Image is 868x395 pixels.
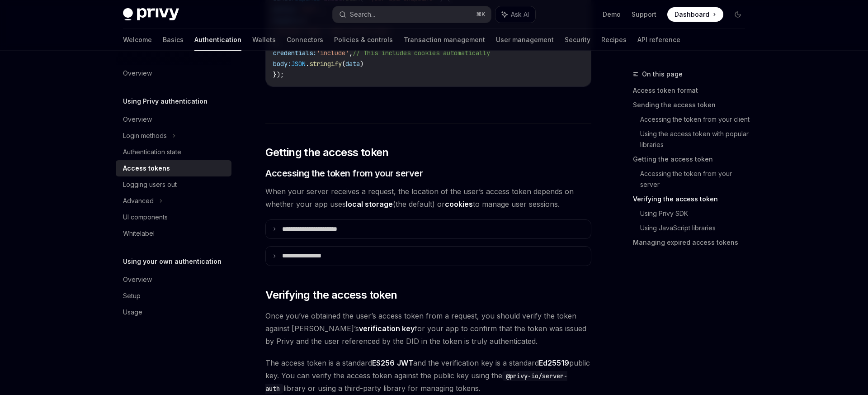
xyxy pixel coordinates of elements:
[116,304,231,320] a: Usage
[123,195,154,206] div: Advanced
[116,160,231,176] a: Access tokens
[539,358,569,368] a: Ed25519
[601,29,627,51] a: Recipes
[353,49,490,57] span: // This includes cookies automatically
[476,11,486,18] span: ⌘ K
[350,9,375,20] div: Search...
[265,371,567,394] code: @privy-io/server-auth
[306,60,309,68] span: .
[291,60,306,68] span: JSON
[123,228,155,239] div: Whitelabel
[265,145,389,160] span: Getting the access token
[123,96,208,107] h5: Using Privy authentication
[265,185,591,210] span: When your server receives a request, the location of the user’s access token depends on whether y...
[116,271,231,288] a: Overview
[360,60,363,68] span: )
[397,358,413,368] a: JWT
[123,274,152,285] div: Overview
[633,98,752,112] a: Sending the access token
[123,8,179,21] img: dark logo
[123,290,141,301] div: Setup
[342,60,345,68] span: (
[116,209,231,225] a: UI components
[273,60,291,68] span: body:
[123,163,170,174] div: Access tokens
[633,83,752,98] a: Access token format
[345,60,360,68] span: data
[252,29,276,51] a: Wallets
[642,69,683,80] span: On this page
[640,221,752,235] a: Using JavaScript libraries
[445,200,473,209] strong: cookies
[123,212,168,223] div: UI components
[123,130,167,141] div: Login methods
[265,288,397,302] span: Verifying the access token
[265,309,591,347] span: Once you’ve obtained the user’s access token from a request, you should verify the token against ...
[731,7,745,22] button: Toggle dark mode
[633,152,752,167] a: Getting the access token
[603,10,621,19] a: Demo
[273,71,284,79] span: });
[194,29,241,51] a: Authentication
[265,357,591,395] span: The access token is a standard and the verification key is a standard public key. You can verify ...
[404,29,485,51] a: Transaction management
[123,179,177,190] div: Logging users out
[123,114,152,125] div: Overview
[116,111,231,128] a: Overview
[123,147,181,157] div: Authentication state
[511,10,529,19] span: Ask AI
[123,256,222,267] h5: Using your own authentication
[333,6,491,23] button: Search...⌘K
[316,49,349,57] span: 'include'
[116,225,231,242] a: Whitelabel
[640,112,752,127] a: Accessing the token from your client
[565,29,590,51] a: Security
[640,167,752,192] a: Accessing the token from your server
[637,29,680,51] a: API reference
[309,60,342,68] span: stringify
[633,192,752,206] a: Verifying the access token
[116,288,231,304] a: Setup
[346,200,393,209] strong: local storage
[287,29,323,51] a: Connectors
[675,10,709,19] span: Dashboard
[640,206,752,221] a: Using Privy SDK
[273,49,316,57] span: credentials:
[123,29,152,51] a: Welcome
[116,176,231,193] a: Logging users out
[359,324,415,333] strong: verification key
[372,358,395,368] a: ES256
[334,29,393,51] a: Policies & controls
[116,144,231,160] a: Authentication state
[667,7,723,22] a: Dashboard
[640,127,752,152] a: Using the access token with popular libraries
[123,307,142,318] div: Usage
[633,235,752,250] a: Managing expired access tokens
[265,167,423,180] span: Accessing the token from your server
[495,6,535,23] button: Ask AI
[349,49,353,57] span: ,
[123,68,152,79] div: Overview
[632,10,656,19] a: Support
[116,65,231,81] a: Overview
[163,29,184,51] a: Basics
[496,29,554,51] a: User management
